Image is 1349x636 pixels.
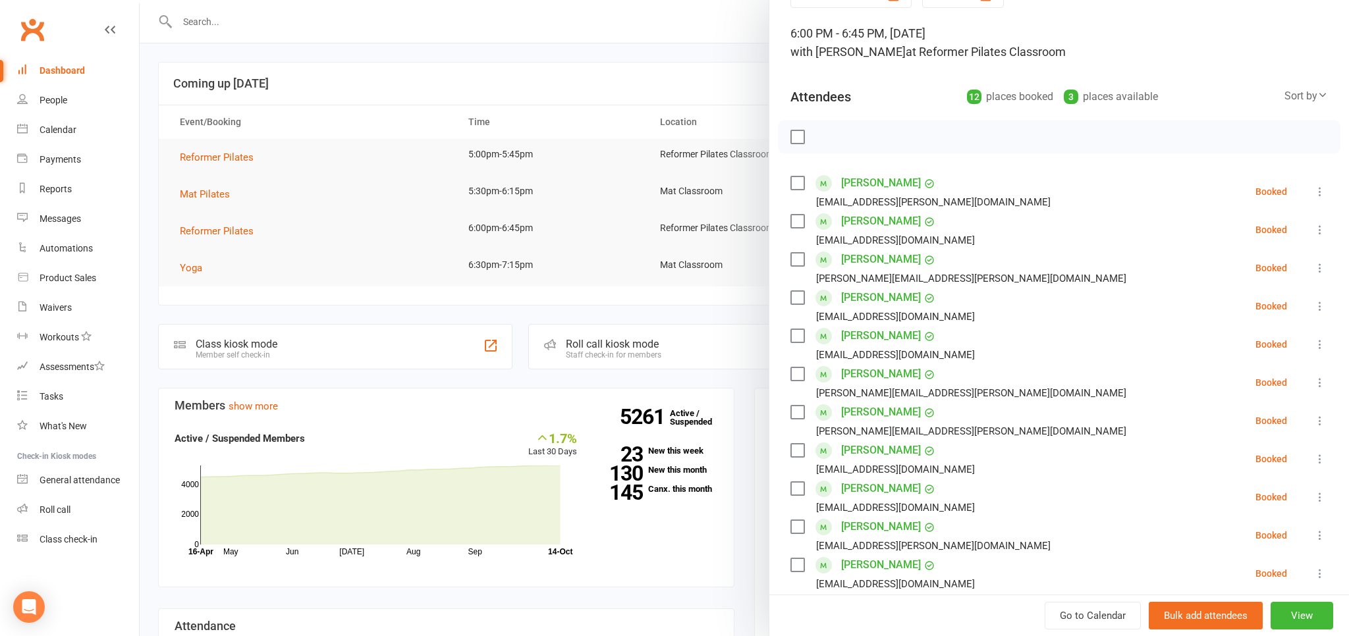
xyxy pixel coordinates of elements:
a: [PERSON_NAME] [841,478,921,499]
a: What's New [17,411,139,441]
div: Reports [40,184,72,194]
div: [PERSON_NAME][EMAIL_ADDRESS][PERSON_NAME][DOMAIN_NAME] [816,423,1126,440]
a: Go to Calendar [1045,602,1141,629]
div: 12 [967,90,981,104]
a: Messages [17,204,139,234]
div: Waivers [40,302,72,313]
div: Dashboard [40,65,85,76]
button: View [1271,602,1333,629]
div: [PERSON_NAME][EMAIL_ADDRESS][PERSON_NAME][DOMAIN_NAME] [816,270,1126,287]
a: Class kiosk mode [17,525,139,554]
div: Booked [1255,378,1287,387]
div: General attendance [40,475,120,485]
div: [EMAIL_ADDRESS][DOMAIN_NAME] [816,575,975,593]
a: General attendance kiosk mode [17,465,139,495]
div: [EMAIL_ADDRESS][DOMAIN_NAME] [816,499,975,516]
a: Product Sales [17,263,139,293]
a: Clubworx [16,13,49,46]
a: [PERSON_NAME] [841,554,921,575]
div: Booked [1255,531,1287,540]
span: with [PERSON_NAME] [790,45,906,59]
div: Booked [1255,225,1287,234]
div: [EMAIL_ADDRESS][DOMAIN_NAME] [816,346,975,363]
a: Workouts [17,323,139,352]
div: Workouts [40,332,79,342]
a: Automations [17,234,139,263]
div: [EMAIL_ADDRESS][DOMAIN_NAME] [816,232,975,249]
a: [PERSON_NAME] [841,402,921,423]
div: Booked [1255,187,1287,196]
a: [PERSON_NAME] [841,593,921,614]
a: [PERSON_NAME] [841,172,921,194]
a: [PERSON_NAME] [841,211,921,232]
div: 6:00 PM - 6:45 PM, [DATE] [790,24,1328,61]
div: Calendar [40,124,76,135]
div: Open Intercom Messenger [13,591,45,623]
div: Messages [40,213,81,224]
div: Class check-in [40,534,97,544]
div: Booked [1255,492,1287,502]
a: [PERSON_NAME] [841,287,921,308]
div: Automations [40,243,93,253]
button: Bulk add attendees [1149,602,1263,629]
div: Attendees [790,88,851,106]
div: places booked [967,88,1053,106]
div: Booked [1255,302,1287,311]
div: [EMAIL_ADDRESS][DOMAIN_NAME] [816,308,975,325]
a: Tasks [17,382,139,411]
div: 3 [1064,90,1078,104]
a: [PERSON_NAME] [841,516,921,537]
div: Booked [1255,569,1287,578]
div: Booked [1255,416,1287,425]
div: Payments [40,154,81,165]
div: [EMAIL_ADDRESS][PERSON_NAME][DOMAIN_NAME] [816,537,1051,554]
a: Roll call [17,495,139,525]
div: Sort by [1284,88,1328,105]
a: [PERSON_NAME] [841,363,921,384]
div: Booked [1255,263,1287,273]
div: Assessments [40,361,105,372]
div: Product Sales [40,273,96,283]
a: Assessments [17,352,139,382]
div: [EMAIL_ADDRESS][PERSON_NAME][DOMAIN_NAME] [816,194,1051,211]
a: Dashboard [17,56,139,86]
div: Booked [1255,340,1287,349]
div: [EMAIL_ADDRESS][DOMAIN_NAME] [816,461,975,478]
div: [PERSON_NAME][EMAIL_ADDRESS][PERSON_NAME][DOMAIN_NAME] [816,384,1126,402]
div: Booked [1255,454,1287,464]
div: Roll call [40,504,70,515]
a: People [17,86,139,115]
a: [PERSON_NAME] [841,325,921,346]
a: Calendar [17,115,139,145]
a: Waivers [17,293,139,323]
div: places available [1064,88,1158,106]
div: Tasks [40,391,63,402]
a: Reports [17,174,139,204]
a: [PERSON_NAME] [841,440,921,461]
div: What's New [40,421,87,431]
a: Payments [17,145,139,174]
div: People [40,95,67,105]
a: [PERSON_NAME] [841,249,921,270]
span: at Reformer Pilates Classroom [906,45,1066,59]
